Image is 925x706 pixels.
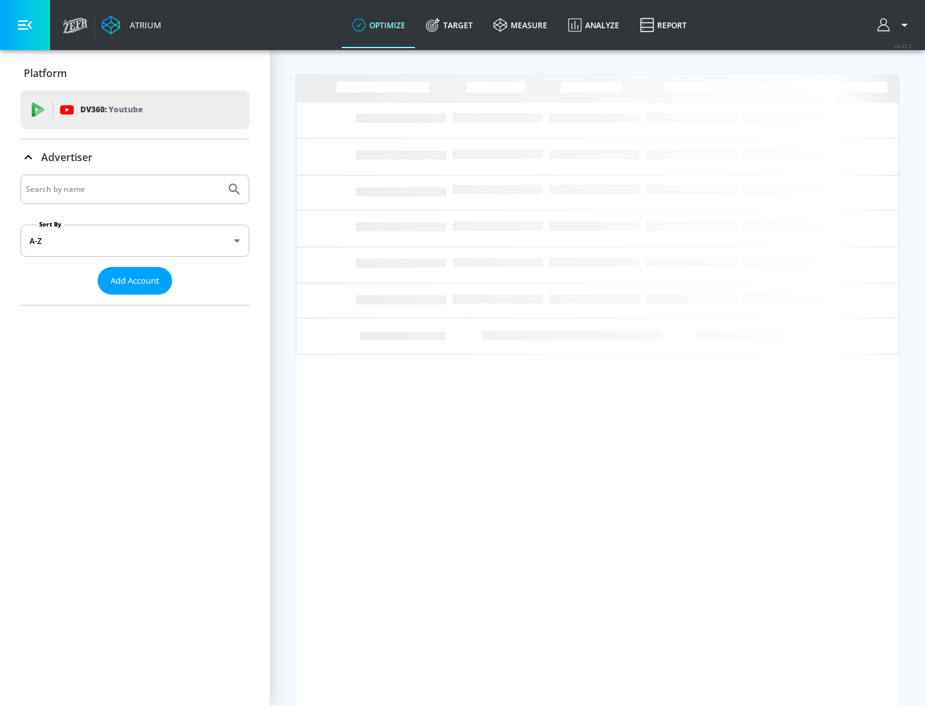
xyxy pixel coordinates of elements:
div: A-Z [21,225,249,257]
div: DV360: Youtube [21,90,249,129]
p: Advertiser [41,150,92,164]
p: DV360: [80,103,143,117]
a: Analyze [558,2,630,48]
a: Target [416,2,483,48]
label: Sort By [37,220,64,228]
div: Advertiser [21,175,249,305]
a: Report [630,2,697,48]
a: Atrium [101,15,161,35]
span: Add Account [110,273,159,288]
p: Platform [24,66,67,80]
div: Platform [21,55,249,91]
button: Add Account [98,267,172,295]
div: Advertiser [21,139,249,175]
p: Youtube [109,103,143,116]
a: measure [483,2,558,48]
input: Search by name [26,181,220,198]
nav: list of Advertiser [21,295,249,305]
a: optimize [342,2,416,48]
span: v 4.22.2 [894,42,912,49]
div: Atrium [125,19,161,31]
